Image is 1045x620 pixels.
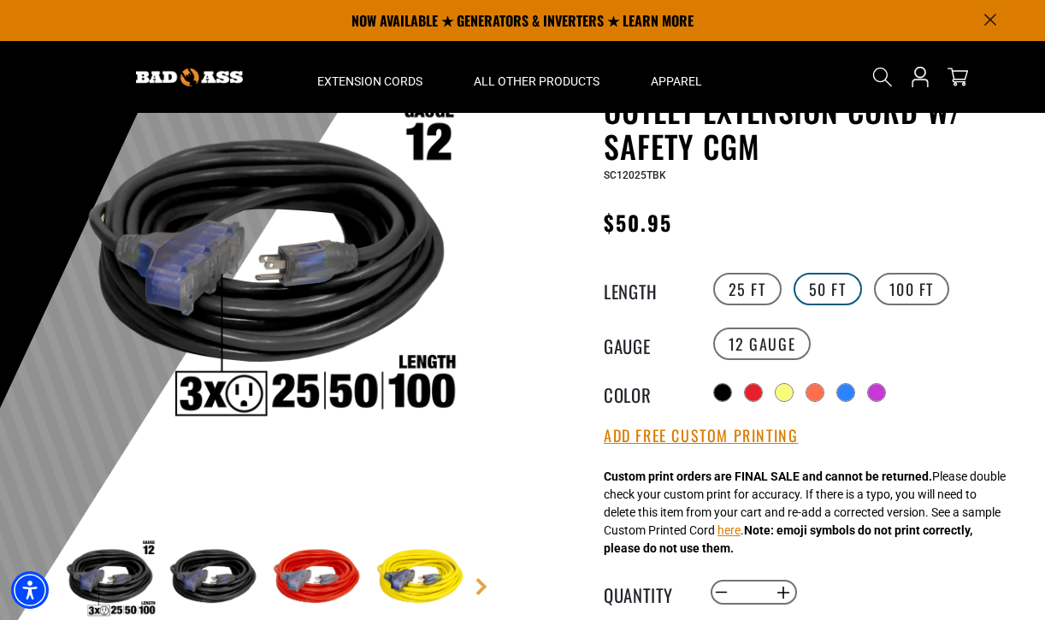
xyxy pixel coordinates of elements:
a: cart [944,67,971,87]
label: 100 FT [874,273,950,305]
a: Open this option [906,41,934,113]
label: 50 FT [794,273,862,305]
span: All Other Products [474,74,599,89]
strong: Custom print orders are FINAL SALE and cannot be returned. [604,469,932,483]
summary: Extension Cords [292,41,448,113]
summary: Apparel [625,41,728,113]
legend: Color [604,381,689,404]
button: here [717,522,741,540]
legend: Length [604,278,689,300]
legend: Gauge [604,333,689,355]
label: Quantity [604,582,689,604]
summary: Search [869,63,896,91]
button: Add Free Custom Printing [604,427,798,446]
span: Extension Cords [317,74,422,89]
a: Next [473,578,490,595]
label: 12 Gauge [713,328,812,360]
summary: All Other Products [448,41,625,113]
span: $50.95 [604,207,672,238]
strong: Note: emoji symbols do not print correctly, please do not use them. [604,523,972,555]
img: Bad Ass Extension Cords [136,68,243,86]
span: SC12025TBK [604,169,666,181]
div: Please double check your custom print for accuracy. If there is a typo, you will need to delete t... [604,468,1006,558]
div: Accessibility Menu [11,571,49,609]
label: 25 FT [713,273,782,305]
span: Apparel [651,74,702,89]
